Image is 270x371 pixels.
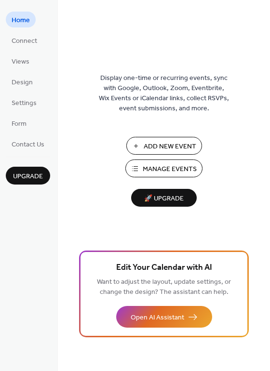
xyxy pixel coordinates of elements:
[6,12,36,27] a: Home
[6,53,35,69] a: Views
[6,74,39,90] a: Design
[12,98,37,108] span: Settings
[116,261,212,275] span: Edit Your Calendar with AI
[12,78,33,88] span: Design
[13,172,43,182] span: Upgrade
[12,36,37,46] span: Connect
[6,94,42,110] a: Settings
[131,313,184,323] span: Open AI Assistant
[12,15,30,26] span: Home
[116,306,212,328] button: Open AI Assistant
[125,159,202,177] button: Manage Events
[12,119,27,129] span: Form
[6,136,50,152] a: Contact Us
[12,57,29,67] span: Views
[97,276,231,299] span: Want to adjust the layout, update settings, or change the design? The assistant can help.
[12,140,44,150] span: Contact Us
[99,73,229,114] span: Display one-time or recurring events, sync with Google, Outlook, Zoom, Eventbrite, Wix Events or ...
[6,115,32,131] a: Form
[6,32,43,48] a: Connect
[131,189,197,207] button: 🚀 Upgrade
[6,167,50,185] button: Upgrade
[143,164,197,174] span: Manage Events
[137,192,191,205] span: 🚀 Upgrade
[126,137,202,155] button: Add New Event
[144,142,196,152] span: Add New Event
